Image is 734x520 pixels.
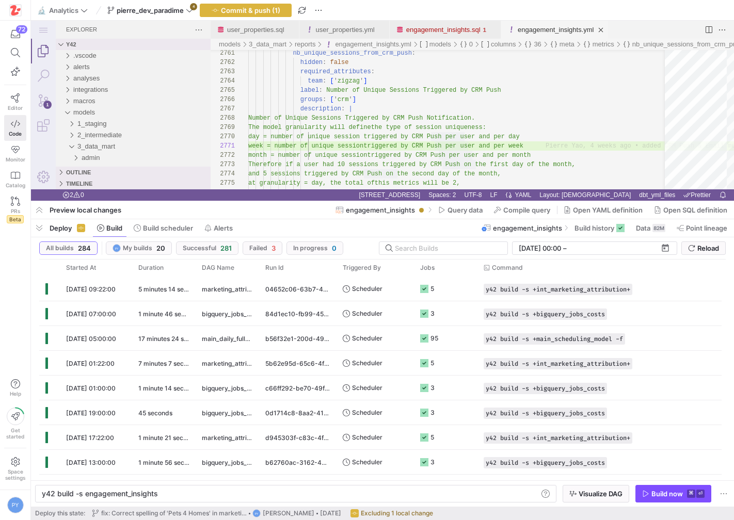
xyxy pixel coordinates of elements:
[438,18,442,29] div: 0 (module)
[559,201,647,219] button: Open YAML definition
[317,85,321,92] span: |
[42,52,180,63] div: /analyses
[42,41,180,52] div: /alerts
[4,167,26,192] a: Catalog
[189,167,204,176] div: 2776
[202,277,253,301] span: marketing_attribution
[299,75,302,83] span: [
[156,244,165,252] span: 20
[663,206,727,214] span: Open SQL definition
[563,4,577,14] ul: Tab actions
[259,277,337,301] div: 04652c06-63b7-45f5-b229-90c872d12c45
[25,75,180,86] div: macros
[7,497,24,513] div: PY
[217,94,344,101] span: Number of Unique Sessions Triggere
[202,302,253,326] span: bigquery_jobs_costs
[263,510,314,517] span: [PERSON_NAME]
[344,159,429,166] span: this metrics will be 2,
[269,47,340,55] span: required_attributes
[286,241,343,255] button: In progress0
[180,29,703,169] div: engagement_insights.yml
[11,208,20,214] span: PRs
[25,86,180,98] div: models
[395,169,427,180] a: Spaces: 2
[138,285,202,293] y42-duration: 5 minutes 14 seconds
[51,144,97,152] span: data_mappings
[4,192,26,228] a: PRsBeta
[101,510,247,517] span: fix: Correct spelling of 'Pets 4 Homes' in marketing attribution platform macro
[269,38,292,45] span: hidden
[4,115,26,141] a: Code
[292,57,295,64] span: :
[573,206,643,214] span: Open YAML definition
[343,264,381,271] span: Triggered By
[648,169,684,180] div: check-all Prettier
[503,20,510,27] span: 36
[430,351,434,375] div: 5
[29,169,55,180] a: Errors: 2
[189,65,204,74] div: 2765
[129,219,198,237] button: Build scheduler
[506,169,602,180] a: Layout: British
[25,157,180,169] div: Timeline Section
[189,139,204,149] div: 2773
[253,4,268,14] ul: Tab actions
[569,244,636,252] input: End datetime
[42,42,59,50] span: alerts
[46,120,180,132] div: /models/3_data_mart
[332,57,336,64] span: ]
[42,63,180,75] div: /integrations
[38,7,45,14] span: 🔬
[35,157,61,169] h3: Timeline
[604,169,648,180] div: dbt_yml_files, Select JSON Schema
[565,4,575,14] a: Close (⌘W)
[303,75,307,83] span: '
[42,65,77,73] span: integrations
[329,57,332,64] span: '
[46,109,180,120] div: /models/2_intermediate
[189,74,204,84] div: 2766
[25,120,180,132] div: 3_data_mart
[652,224,665,232] div: 82M
[292,38,295,45] span: :
[92,219,127,237] button: Build
[317,75,321,83] span: '
[200,4,292,17] button: Commit & push (1)
[42,29,180,41] div: /.vscode
[189,56,204,65] div: 2764
[25,132,180,143] div: admin
[16,25,27,34] div: 72
[6,156,25,163] span: Monitor
[106,224,122,232] span: Build
[381,29,385,36] span: :
[687,490,695,498] kbd: ⌘
[434,201,487,219] button: Query data
[138,310,199,318] y42-duration: 1 minute 46 seconds
[46,98,180,109] div: /models/1_staging
[307,75,318,83] span: crm
[189,37,204,46] div: 2762
[51,143,180,154] div: /models/3_data_mart/data_mappings
[455,4,470,14] ul: Tab actions
[39,301,722,326] div: Press SPACE to select this row.
[398,20,420,27] span: models
[39,351,722,376] div: Press SPACE to select this row.
[299,57,302,64] span: [
[269,66,288,73] span: label
[293,245,328,252] span: In progress
[562,20,583,27] span: metrics
[7,215,24,223] span: Beta
[605,169,647,180] a: dbt_yml_files, Select JSON Schema
[486,335,623,343] span: y42 build -s +main_scheduling_model -f
[202,351,253,376] span: marketing_attribution
[529,18,544,29] div: meta (module)
[503,206,550,214] span: Compile query
[340,103,455,110] span: the type of session uniqueness:
[183,245,216,252] span: Successful
[27,169,57,180] div: Errors: 2
[50,206,121,214] span: Preview local changes
[25,41,180,52] div: alerts
[601,18,713,29] div: nb_unique_sessions_from_crm_push (module)
[352,326,382,350] span: Scheduler
[66,310,116,318] span: [DATE] 07:00:00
